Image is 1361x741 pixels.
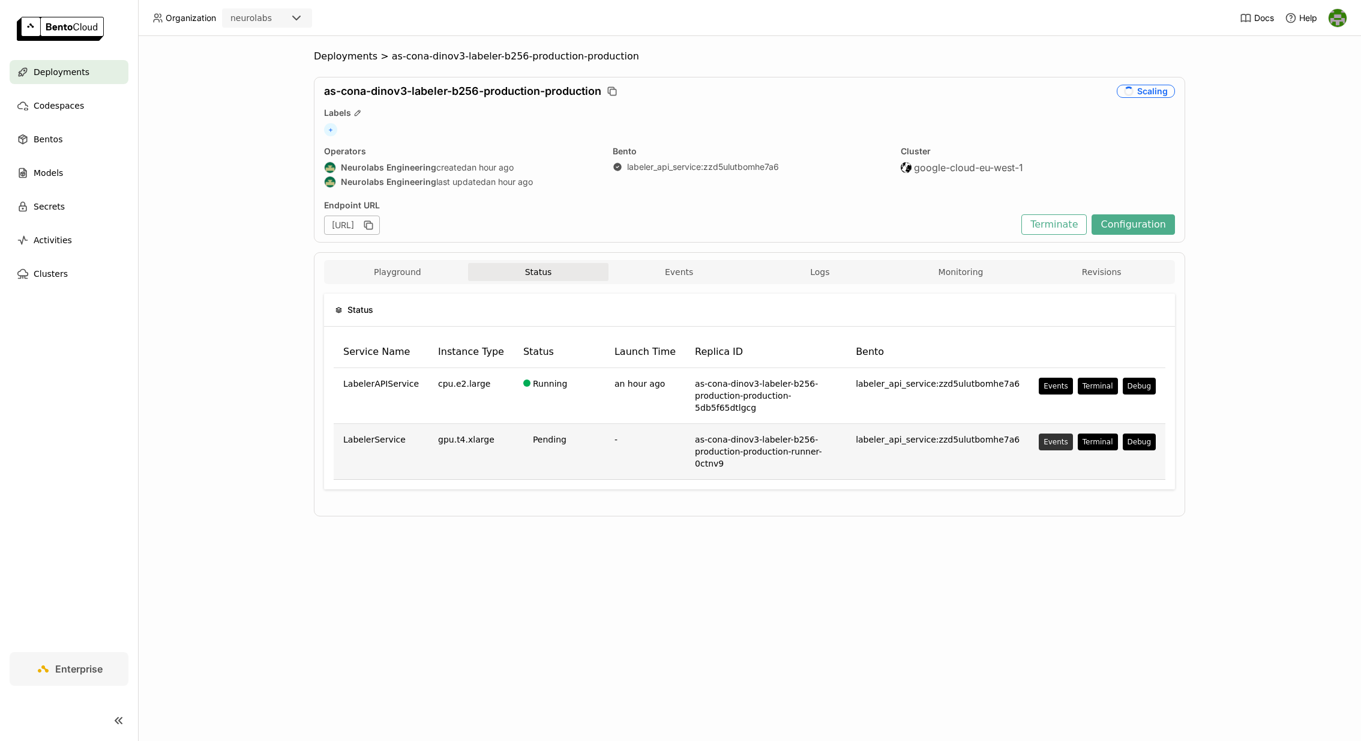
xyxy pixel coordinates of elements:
th: Status [514,336,605,368]
button: Events [1039,434,1073,450]
td: gpu.t4.xlarge [428,424,514,480]
a: Clusters [10,262,128,286]
button: Events [608,263,750,281]
span: + [324,123,337,136]
strong: Neurolabs Engineering [341,162,436,173]
button: Configuration [1092,214,1175,235]
span: an hour ago [486,177,533,187]
span: Bentos [34,132,62,147]
span: google-cloud-eu-west-1 [914,162,1023,174]
a: Codespaces [10,94,128,118]
a: Bentos [10,127,128,151]
span: Organization [166,13,216,23]
th: Launch Time [605,336,685,368]
div: Cluster [901,146,1175,157]
button: Monitoring [891,263,1032,281]
span: as-cona-dinov3-labeler-b256-production-production [324,85,601,98]
img: Toby Thomas [1329,9,1347,27]
a: labeler_api_service:zzd5ulutbomhe7a6 [627,162,779,172]
button: Playground [327,263,468,281]
span: Models [34,166,63,180]
div: Operators [324,146,598,157]
th: Bento [846,336,1029,368]
th: Replica ID [685,336,846,368]
button: Debug [1123,434,1156,450]
span: Activities [34,233,72,247]
a: Enterprise [10,652,128,686]
span: LabelerAPIService [343,378,419,390]
a: Activities [10,228,128,252]
span: Logs [810,267,829,277]
div: [URL] [324,216,380,235]
span: LabelerService [343,434,406,446]
nav: Breadcrumbs navigation [314,50,1185,62]
div: Labels [324,107,1175,118]
span: Deployments [34,65,89,79]
i: loading [1124,86,1134,96]
a: Secrets [10,195,128,219]
img: Neurolabs Engineering [325,162,335,173]
td: as-cona-dinov3-labeler-b256-production-production-runner-0ctnv9 [685,424,846,480]
td: labeler_api_service:zzd5ulutbomhe7a6 [846,424,1029,480]
span: as-cona-dinov3-labeler-b256-production-production [392,50,639,62]
button: Terminal [1078,434,1118,450]
span: Deployments [314,50,377,62]
strong: Neurolabs Engineering [341,177,436,187]
a: Docs [1240,12,1274,24]
td: Running [514,368,605,424]
span: Status [347,303,373,316]
span: Help [1299,13,1317,23]
td: labeler_api_service:zzd5ulutbomhe7a6 [846,368,1029,424]
span: Docs [1254,13,1274,23]
div: Help [1285,12,1317,24]
button: Revisions [1031,263,1172,281]
div: Endpoint URL [324,200,1015,211]
a: Models [10,161,128,185]
span: Clusters [34,267,68,281]
th: Service Name [334,336,428,368]
span: - [614,435,617,444]
button: Terminal [1078,378,1118,395]
div: Scaling [1117,85,1175,98]
span: an hour ago [467,162,514,173]
span: Codespaces [34,98,84,113]
span: an hour ago [614,379,665,389]
div: created [324,162,598,174]
input: Selected neurolabs. [273,13,274,25]
img: Neurolabs Engineering [325,177,335,187]
button: Status [468,263,609,281]
img: logo [17,17,104,41]
div: last updated [324,176,598,188]
div: Events [1044,381,1068,391]
div: Bento [613,146,887,157]
span: Enterprise [55,663,103,675]
span: > [377,50,392,62]
div: Events [1044,437,1068,447]
button: Terminate [1021,214,1087,235]
a: Deployments [10,60,128,84]
th: Instance Type [428,336,514,368]
div: neurolabs [230,12,272,24]
td: as-cona-dinov3-labeler-b256-production-production-5db5f65dtlgcg [685,368,846,424]
td: cpu.e2.large [428,368,514,424]
td: Pending [514,424,605,480]
span: Secrets [34,199,65,214]
button: Debug [1123,378,1156,395]
button: Events [1039,378,1073,395]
